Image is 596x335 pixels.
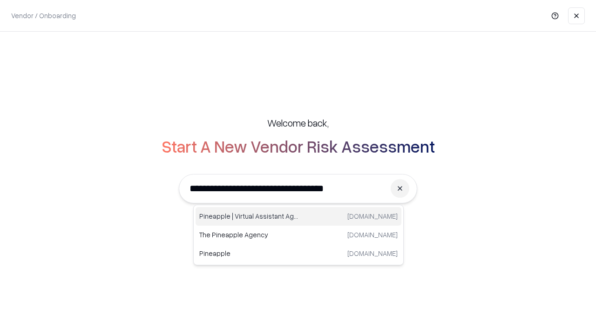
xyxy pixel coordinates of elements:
[267,116,329,129] h5: Welcome back,
[199,211,298,221] p: Pineapple | Virtual Assistant Agency
[199,248,298,258] p: Pineapple
[162,137,435,155] h2: Start A New Vendor Risk Assessment
[199,230,298,240] p: The Pineapple Agency
[11,11,76,20] p: Vendor / Onboarding
[347,230,398,240] p: [DOMAIN_NAME]
[193,205,404,265] div: Suggestions
[347,211,398,221] p: [DOMAIN_NAME]
[347,248,398,258] p: [DOMAIN_NAME]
